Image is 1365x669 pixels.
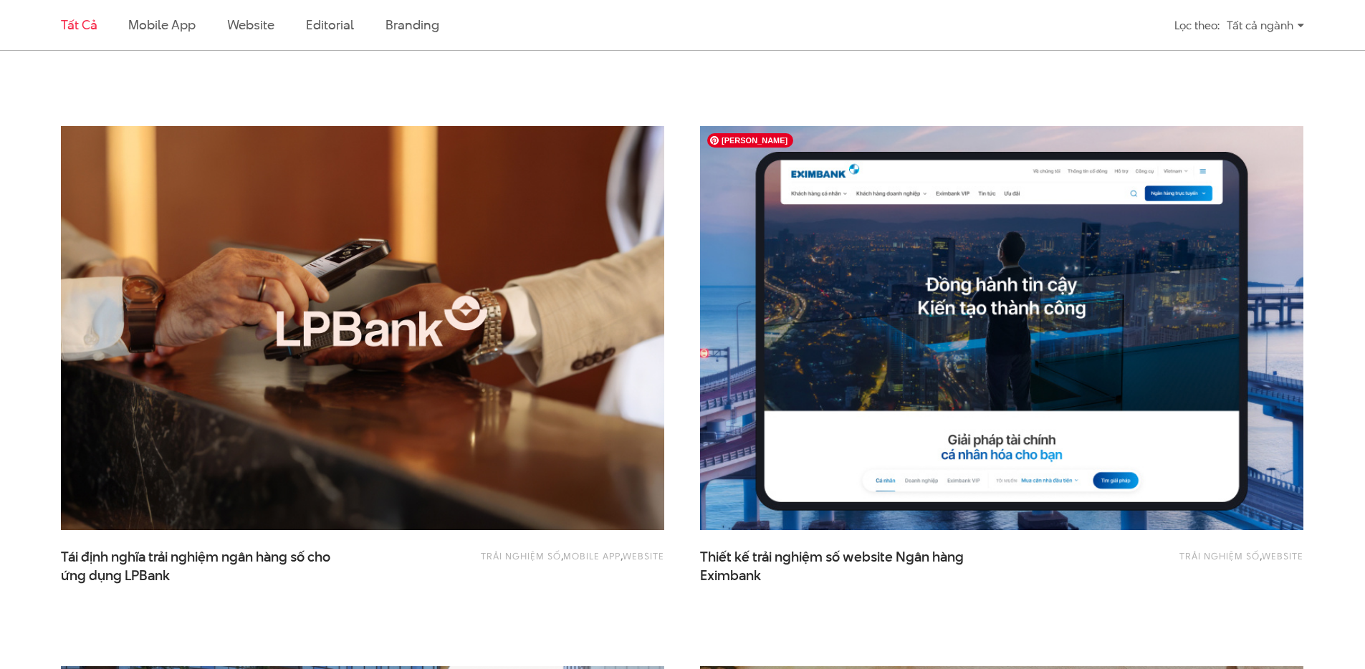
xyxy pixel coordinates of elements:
a: Thiết kế trải nghiệm số website Ngân hàngEximbank [700,548,987,584]
span: Tái định nghĩa trải nghiệm ngân hàng số cho [61,548,348,584]
img: LPBank Thumb [61,126,664,530]
span: Thiết kế trải nghiệm số website Ngân hàng [700,548,987,584]
a: Tất cả [61,16,97,34]
div: , , [423,548,664,577]
a: Trải nghiệm số [481,549,561,562]
span: ứng dụng LPBank [61,567,170,585]
span: Eximbank [700,567,761,585]
div: , [1062,548,1303,577]
a: Website [227,16,274,34]
div: Lọc theo: [1174,13,1220,38]
a: Mobile app [563,549,621,562]
a: Tái định nghĩa trải nghiệm ngân hàng số choứng dụng LPBank [61,548,348,584]
a: Website [1262,549,1303,562]
a: Mobile app [128,16,195,34]
a: Branding [385,16,439,34]
a: Trải nghiệm số [1179,549,1260,562]
a: Website [623,549,664,562]
div: Tất cả ngành [1227,13,1304,38]
a: Editorial [306,16,354,34]
span: [PERSON_NAME] [707,133,793,148]
img: Eximbank Website Portal [670,106,1333,551]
